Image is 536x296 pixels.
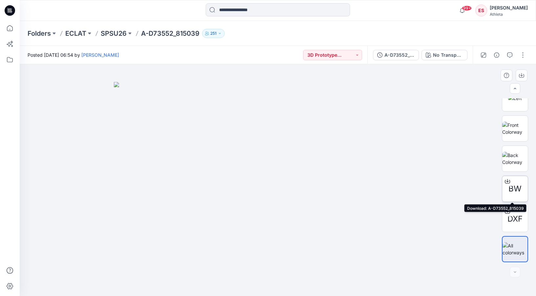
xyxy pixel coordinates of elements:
a: [PERSON_NAME] [81,52,119,58]
span: DXF [507,213,523,225]
img: Left [508,95,522,102]
div: A-D73552_815039 [384,51,415,59]
div: ES [475,5,487,16]
p: A-D73552_815039 [141,29,199,38]
img: All colorways [503,242,527,256]
button: Details [491,50,502,60]
button: 251 [202,29,225,38]
div: [PERSON_NAME] [490,4,528,12]
a: SPSU26 [101,29,127,38]
a: ECLAT [65,29,86,38]
div: Athleta [490,12,528,17]
div: No Transparency [433,51,463,59]
span: 99+ [462,6,472,11]
img: Front Colorway [502,122,528,135]
a: Folders [28,29,51,38]
img: Back Colorway [502,152,528,166]
button: A-D73552_815039 [373,50,419,60]
button: No Transparency [422,50,467,60]
span: Posted [DATE] 06:54 by [28,51,119,58]
span: BW [508,183,522,195]
p: 251 [210,30,216,37]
